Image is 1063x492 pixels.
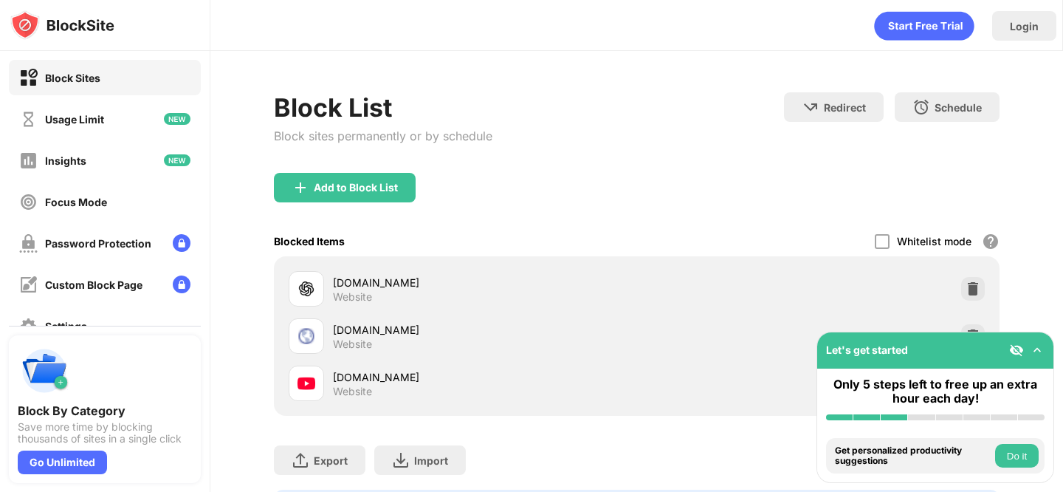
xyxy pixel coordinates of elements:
[18,403,192,418] div: Block By Category
[333,338,372,351] div: Website
[18,451,107,474] div: Go Unlimited
[45,196,107,208] div: Focus Mode
[333,322,636,338] div: [DOMAIN_NAME]
[19,110,38,129] img: time-usage-off.svg
[173,276,190,293] img: lock-menu.svg
[19,234,38,253] img: password-protection-off.svg
[45,154,86,167] div: Insights
[995,444,1039,468] button: Do it
[18,344,71,397] img: push-categories.svg
[414,454,448,467] div: Import
[45,113,104,126] div: Usage Limit
[1030,343,1045,358] img: omni-setup-toggle.svg
[274,129,492,143] div: Block sites permanently or by schedule
[826,377,1045,406] div: Only 5 steps left to free up an extra hour each day!
[164,113,190,125] img: new-icon.svg
[1009,343,1024,358] img: eye-not-visible.svg
[164,154,190,166] img: new-icon.svg
[897,235,971,247] div: Whitelist mode
[45,279,142,291] div: Custom Block Page
[19,193,38,211] img: focus-off.svg
[824,101,866,114] div: Redirect
[45,237,151,250] div: Password Protection
[874,11,974,41] div: animation
[333,290,372,304] div: Website
[297,327,315,345] img: favicons
[935,101,982,114] div: Schedule
[835,445,991,467] div: Get personalized productivity suggestions
[333,275,636,290] div: [DOMAIN_NAME]
[19,317,38,335] img: settings-off.svg
[19,69,38,87] img: block-on.svg
[45,72,100,84] div: Block Sites
[314,182,398,194] div: Add to Block List
[297,375,315,392] img: favicons
[45,320,87,332] div: Settings
[297,280,315,298] img: favicons
[314,454,348,467] div: Export
[333,369,636,385] div: [DOMAIN_NAME]
[173,234,190,252] img: lock-menu.svg
[1010,20,1039,33] div: Login
[19,276,38,294] img: customize-block-page-off.svg
[274,235,345,247] div: Blocked Items
[10,10,114,40] img: logo-blocksite.svg
[18,421,192,445] div: Save more time by blocking thousands of sites in a single click
[333,385,372,398] div: Website
[274,92,492,123] div: Block List
[19,151,38,170] img: insights-off.svg
[826,344,908,356] div: Let's get started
